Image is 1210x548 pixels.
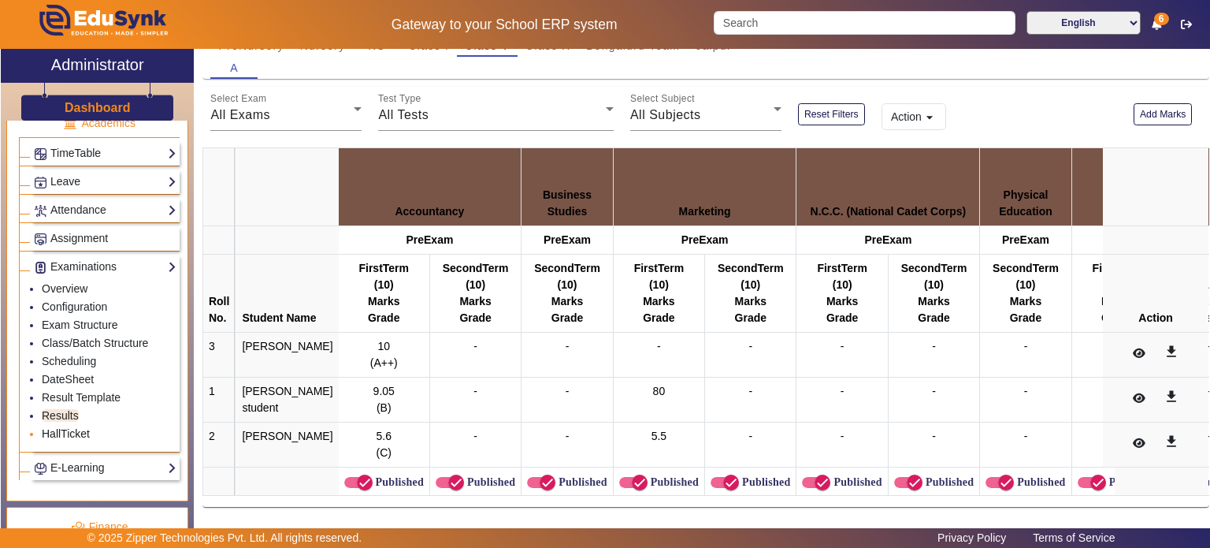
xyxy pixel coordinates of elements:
span: 5.5 [651,430,666,442]
p: Finance [19,519,180,535]
a: HallTicket [42,427,90,440]
h5: Gateway to your School ERP system [311,17,697,33]
span: - [748,430,752,442]
div: Marks [527,293,607,310]
span: Nursery [300,40,346,51]
span: - [841,430,844,442]
span: - [566,430,570,442]
a: Administrator [1,49,194,83]
th: FirstTerm [1071,255,1163,333]
mat-icon: get_app [1164,434,1179,449]
span: (B) [377,401,392,414]
input: Search [714,11,1015,35]
div: Grade [711,310,790,326]
div: Grade [894,310,974,326]
div: (10) [1078,277,1157,293]
label: Published [648,475,699,489]
span: (C) [377,446,392,459]
button: Add Marks [1134,103,1193,125]
div: (10) [436,277,515,293]
th: SecondTerm [705,255,796,333]
span: - [748,385,752,397]
a: Scheduling [42,355,96,367]
a: Class/Batch Structure [42,337,148,349]
span: - [473,430,477,442]
th: Physical Education [980,148,1071,226]
span: - [566,385,570,397]
th: N.C.C. (National Cadet Corps) [796,148,980,226]
a: Configuration [42,300,107,313]
span: - [932,385,936,397]
th: Marketing [613,148,796,226]
img: Assignments.png [35,233,46,245]
th: Business Studies [521,148,613,226]
label: Published [555,475,607,489]
div: Grade [619,310,699,326]
div: Marks [436,293,515,310]
div: Marks [1078,293,1157,310]
div: (10) [985,277,1065,293]
td: 3 [202,333,235,378]
a: Privacy Policy [930,527,1014,548]
span: - [748,340,752,352]
span: All Exams [210,108,270,121]
th: FirstTerm [338,255,429,333]
div: Grade [436,310,515,326]
span: All Tests [378,108,429,121]
div: Marks [344,293,424,310]
span: All Subjects [630,108,701,121]
span: A [230,62,239,73]
span: - [932,340,936,352]
div: Grade [985,310,1065,326]
p: Academics [19,115,180,132]
mat-icon: arrow_drop_down [922,110,937,125]
span: - [932,430,936,442]
button: Reset Filters [798,103,865,125]
span: - [1024,340,1028,352]
span: - [841,385,844,397]
th: SecondTerm [429,255,521,333]
th: PreExam [521,226,613,255]
span: Class V [465,40,510,51]
span: (A++) [370,356,398,369]
label: Published [1014,475,1065,489]
span: 10 [377,340,390,352]
div: Grade [802,310,882,326]
button: Action [882,103,946,130]
th: PreExam [796,226,980,255]
th: PreExam [613,226,796,255]
div: Marks [619,293,699,310]
th: SecondTerm [521,255,613,333]
span: - [566,340,570,352]
div: (10) [619,277,699,293]
span: - [657,340,661,352]
a: DateSheet [42,373,94,386]
a: Terms of Service [1025,527,1123,548]
mat-label: Select Subject [630,94,695,104]
div: (10) [527,277,607,293]
span: PreNursery [218,40,284,51]
span: - [473,340,477,352]
div: Grade [527,310,607,326]
label: Published [830,475,882,489]
a: Dashboard [64,99,132,116]
span: Assignment [50,232,108,244]
th: SecondTerm [980,255,1071,333]
td: [PERSON_NAME] [236,423,339,468]
span: 5.6 [376,430,391,442]
div: Grade [344,310,424,326]
mat-icon: get_app [1164,389,1179,404]
th: Accountancy [338,148,521,226]
span: KG [368,40,386,51]
h2: Administrator [51,55,144,74]
span: Class I [409,40,450,51]
label: Published [739,475,790,489]
th: Student Name [236,255,339,333]
h3: Dashboard [65,100,131,115]
th: Roll No. [202,255,235,333]
mat-icon: get_app [1164,344,1179,360]
label: Published [373,475,424,489]
a: Assignment [34,229,176,248]
td: 1 [202,378,235,423]
a: Results [42,409,79,422]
